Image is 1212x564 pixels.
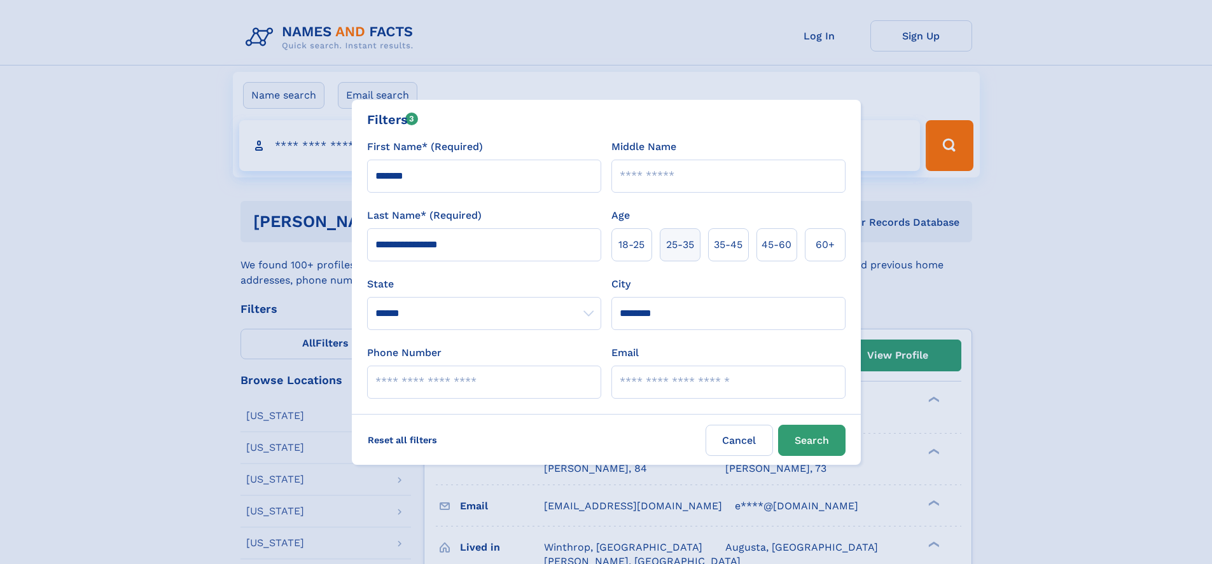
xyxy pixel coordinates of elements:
[367,139,483,155] label: First Name* (Required)
[611,139,676,155] label: Middle Name
[611,277,630,292] label: City
[367,277,601,292] label: State
[611,208,630,223] label: Age
[618,237,644,252] span: 18‑25
[762,237,791,252] span: 45‑60
[778,425,846,456] button: Search
[359,425,445,455] label: Reset all filters
[666,237,694,252] span: 25‑35
[611,345,639,361] label: Email
[816,237,835,252] span: 60+
[706,425,773,456] label: Cancel
[714,237,742,252] span: 35‑45
[367,345,442,361] label: Phone Number
[367,208,482,223] label: Last Name* (Required)
[367,110,419,129] div: Filters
